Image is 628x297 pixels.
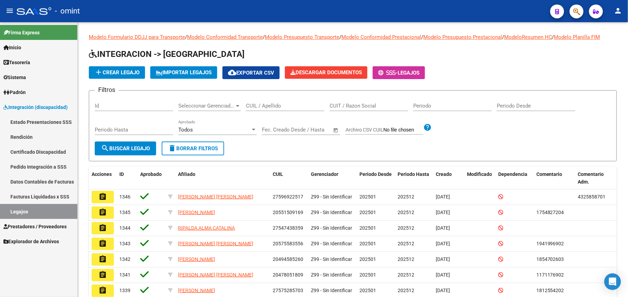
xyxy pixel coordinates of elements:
[398,194,414,200] span: 202512
[395,167,433,190] datatable-header-cell: Periodo Hasta
[359,210,376,215] span: 202501
[119,272,130,278] span: 1341
[433,167,464,190] datatable-header-cell: Creado
[311,241,352,246] span: Z99 - Sin Identificar
[311,194,352,200] span: Z99 - Sin Identificar
[398,210,414,215] span: 202512
[373,66,425,79] button: -Legajos
[536,171,562,177] span: Comentario
[436,194,450,200] span: [DATE]
[117,167,137,190] datatable-header-cell: ID
[614,7,622,15] mat-icon: person
[296,127,330,133] input: Fecha fin
[436,288,450,293] span: [DATE]
[311,272,352,278] span: Z99 - Sin Identificar
[119,225,130,231] span: 1344
[178,127,193,133] span: Todos
[357,167,395,190] datatable-header-cell: Periodo Desde
[3,103,68,111] span: Integración (discapacidad)
[187,34,263,40] a: Modelo Conformidad Transporte
[575,167,617,190] datatable-header-cell: Comentario Adm.
[423,123,432,131] mat-icon: help
[178,225,235,231] span: RIPALDA ALMA CATALINA
[150,66,217,79] button: IMPORTAR LEGAJOS
[290,69,362,76] span: Descargar Documentos
[162,142,224,155] button: Borrar Filtros
[273,256,303,262] span: 20494585260
[467,171,492,177] span: Modificado
[311,210,352,215] span: Z99 - Sin Identificar
[92,171,112,177] span: Acciones
[89,34,185,40] a: Modelo Formulario DDJJ para Transporte
[273,225,303,231] span: 27547438359
[119,241,130,246] span: 1343
[359,225,376,231] span: 202501
[3,88,26,96] span: Padrón
[3,59,30,66] span: Tesorería
[168,145,218,152] span: Borrar Filtros
[89,49,245,59] span: INTEGRACION -> [GEOGRAPHIC_DATA]
[178,194,253,200] span: [PERSON_NAME] [PERSON_NAME]
[398,288,414,293] span: 202512
[270,167,308,190] datatable-header-cell: CUIL
[273,272,303,278] span: 20478051809
[498,171,527,177] span: Dependencia
[89,167,117,190] datatable-header-cell: Acciones
[273,288,303,293] span: 27575285703
[168,144,176,152] mat-icon: delete
[119,288,130,293] span: 1339
[436,241,450,246] span: [DATE]
[436,171,452,177] span: Creado
[578,194,606,200] span: 4325858701
[398,225,414,231] span: 202512
[464,167,495,190] datatable-header-cell: Modificado
[536,256,564,262] span: 1854702603
[99,255,107,263] mat-icon: assignment
[3,44,21,51] span: Inicio
[3,74,26,81] span: Sistema
[359,256,376,262] span: 202501
[273,241,303,246] span: 20575583556
[436,225,450,231] span: [DATE]
[536,210,564,215] span: 1754827204
[3,238,59,245] span: Explorador de Archivos
[178,103,235,109] span: Seleccionar Gerenciador
[3,29,40,36] span: Firma Express
[178,241,253,246] span: [PERSON_NAME] [PERSON_NAME]
[99,286,107,295] mat-icon: assignment
[99,193,107,201] mat-icon: assignment
[178,288,215,293] span: [PERSON_NAME]
[398,70,419,76] span: Legajos
[95,85,119,95] h3: Filtros
[273,171,283,177] span: CUIL
[311,288,352,293] span: Z99 - Sin Identificar
[604,273,621,290] div: Open Intercom Messenger
[398,272,414,278] span: 202512
[398,256,414,262] span: 202512
[554,34,600,40] a: Modelo Planilla FIM
[6,7,14,15] mat-icon: menu
[378,70,398,76] span: -
[99,208,107,217] mat-icon: assignment
[137,167,165,190] datatable-header-cell: Aprobado
[156,69,212,76] span: IMPORTAR LEGAJOS
[89,66,145,79] button: Crear Legajo
[178,210,215,215] span: [PERSON_NAME]
[178,272,253,278] span: [PERSON_NAME] [PERSON_NAME]
[495,167,534,190] datatable-header-cell: Dependencia
[346,127,383,133] span: Archivo CSV CUIL
[359,272,376,278] span: 202501
[436,210,450,215] span: [DATE]
[383,127,423,133] input: Archivo CSV CUIL
[3,223,67,230] span: Prestadores / Proveedores
[55,3,80,19] span: - omint
[273,210,303,215] span: 20551509169
[178,256,215,262] span: [PERSON_NAME]
[119,210,130,215] span: 1345
[436,272,450,278] span: [DATE]
[285,66,367,79] button: Descargar Documentos
[341,34,421,40] a: Modelo Conformidad Prestacional
[311,171,338,177] span: Gerenciador
[311,256,352,262] span: Z99 - Sin Identificar
[101,145,150,152] span: Buscar Legajo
